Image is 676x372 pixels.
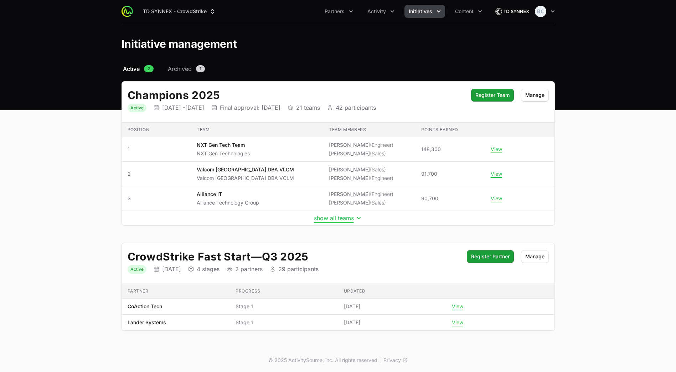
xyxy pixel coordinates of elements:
span: Activity [367,8,386,15]
span: Content [455,8,474,15]
span: Manage [525,252,545,261]
button: Register Team [471,89,514,102]
button: View [452,303,463,310]
button: View [491,146,502,153]
span: (Sales) [370,166,386,172]
p: CoAction Tech [128,303,162,310]
span: Register Team [475,91,510,99]
span: (Engineer) [370,191,393,197]
a: Privacy [383,357,408,364]
button: Register Partner [467,250,514,263]
p: [DATE] - [DATE] [162,104,204,111]
button: Activity [363,5,399,18]
span: Stage 1 [236,319,332,326]
p: Alliance Technology Group [197,199,259,206]
h2: CrowdStrike Fast Start Q3 2025 [128,250,460,263]
li: [PERSON_NAME] [329,141,393,149]
button: Manage [521,89,549,102]
th: Partner [122,284,230,299]
span: (Engineer) [370,175,393,181]
span: Manage [525,91,545,99]
h1: Initiative management [122,37,237,50]
img: ActivitySource [122,6,133,17]
span: 90,700 [421,195,438,202]
div: Initiative details [122,243,555,331]
span: Stage 1 [236,303,332,310]
span: [DATE] [344,303,360,310]
div: Initiatives menu [404,5,445,18]
span: 2 [144,65,154,72]
p: © 2025 ActivitySource, inc. All rights reserved. [268,357,379,364]
button: View [452,319,463,326]
li: [PERSON_NAME] [329,175,393,182]
div: Supplier switch menu [139,5,220,18]
button: show all teams [314,215,362,222]
div: Activity menu [363,5,399,18]
span: (Engineer) [370,142,393,148]
a: Archived1 [166,64,206,73]
img: Bethany Crossley [535,6,546,17]
button: View [491,171,502,177]
p: NXT Gen Tech Team [197,141,250,149]
span: (Sales) [370,150,386,156]
li: [PERSON_NAME] [329,199,393,206]
span: 1 [128,146,186,153]
button: Partners [320,5,357,18]
p: Alliance IT [197,191,259,198]
span: 2 [128,170,186,177]
p: [DATE] [162,265,181,273]
button: Content [451,5,486,18]
p: 21 teams [296,104,320,111]
div: Initiative details [122,81,555,226]
p: Final approval: [DATE] [220,104,280,111]
p: 2 partners [235,265,263,273]
button: Manage [521,250,549,263]
div: Partners menu [320,5,357,18]
div: Main navigation [133,5,486,18]
span: Archived [168,64,192,73]
p: Valcom [GEOGRAPHIC_DATA] DBA VLCM [197,166,294,173]
span: 1 [196,65,205,72]
span: Partners [325,8,345,15]
p: 29 participants [278,265,319,273]
span: — [251,250,262,263]
span: Register Partner [471,252,510,261]
div: Content menu [451,5,486,18]
p: 42 participants [336,104,376,111]
th: Points earned [416,123,485,137]
h2: Champions 2025 [128,89,464,102]
button: Initiatives [404,5,445,18]
th: Position [122,123,191,137]
span: (Sales) [370,200,386,206]
span: 148,300 [421,146,441,153]
p: Valcom [GEOGRAPHIC_DATA] DBA VCLM [197,175,294,182]
th: Team [191,123,323,137]
button: View [491,195,502,202]
span: Initiatives [409,8,432,15]
li: [PERSON_NAME] [329,150,393,157]
span: 3 [128,195,186,202]
th: Progress [230,284,338,299]
li: [PERSON_NAME] [329,166,393,173]
a: Active2 [122,64,155,73]
th: Updated [338,284,447,299]
th: Team members [323,123,416,137]
span: [DATE] [344,319,360,326]
span: 91,700 [421,170,437,177]
button: TD SYNNEX - CrowdStrike [139,5,220,18]
p: 4 stages [197,265,220,273]
p: NXT Gen Technologies [197,150,250,157]
img: TD SYNNEX [495,4,529,19]
span: Active [123,64,140,73]
nav: Initiative activity log navigation [122,64,555,73]
p: Lander Systems [128,319,166,326]
span: | [380,357,382,364]
li: [PERSON_NAME] [329,191,393,198]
